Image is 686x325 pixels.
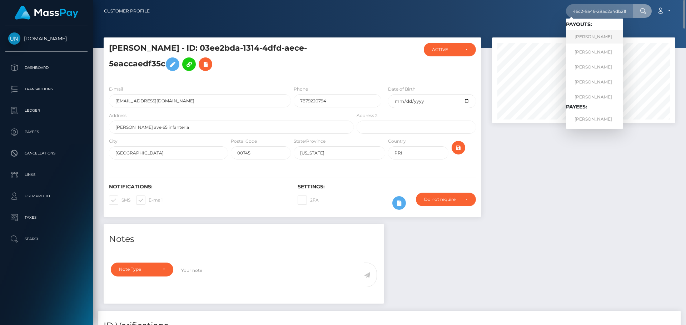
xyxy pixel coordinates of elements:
[8,148,85,159] p: Cancellations
[104,4,150,19] a: Customer Profile
[109,43,350,75] h5: [PERSON_NAME] - ID: 03ee2bda-1314-4dfd-aece-5eaccaedf35c
[109,138,118,144] label: City
[566,113,623,126] a: [PERSON_NAME]
[109,195,130,205] label: SMS
[5,59,88,77] a: Dashboard
[357,112,378,119] label: Address 2
[294,86,308,92] label: Phone
[136,195,163,205] label: E-mail
[566,21,623,27] h6: Payouts:
[566,4,633,18] input: Search...
[8,62,85,73] p: Dashboard
[432,47,459,52] div: ACTIVE
[5,144,88,162] a: Cancellations
[15,6,78,20] img: MassPay Logo
[8,127,85,137] p: Payees
[388,86,416,92] label: Date of Birth
[424,43,476,56] button: ACTIVE
[298,184,476,190] h6: Settings:
[5,209,88,227] a: Taxes
[111,263,173,276] button: Note Type
[8,105,85,116] p: Ledger
[8,169,85,180] p: Links
[109,184,287,190] h6: Notifications:
[5,166,88,184] a: Links
[8,84,85,95] p: Transactions
[109,233,379,245] h4: Notes
[109,112,126,119] label: Address
[8,191,85,202] p: User Profile
[566,75,623,88] a: [PERSON_NAME]
[388,138,406,144] label: Country
[5,35,88,42] span: [DOMAIN_NAME]
[566,30,623,44] a: [PERSON_NAME]
[298,195,319,205] label: 2FA
[416,193,476,206] button: Do not require
[8,32,20,45] img: Unlockt.me
[566,91,623,104] a: [PERSON_NAME]
[5,80,88,98] a: Transactions
[8,212,85,223] p: Taxes
[566,45,623,59] a: [PERSON_NAME]
[5,230,88,248] a: Search
[424,197,459,202] div: Do not require
[8,234,85,244] p: Search
[5,187,88,205] a: User Profile
[231,138,257,144] label: Postal Code
[5,123,88,141] a: Payees
[294,138,325,144] label: State/Province
[5,102,88,120] a: Ledger
[566,60,623,73] a: [PERSON_NAME]
[566,104,623,110] h6: Payees:
[109,86,123,92] label: E-mail
[119,266,157,272] div: Note Type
